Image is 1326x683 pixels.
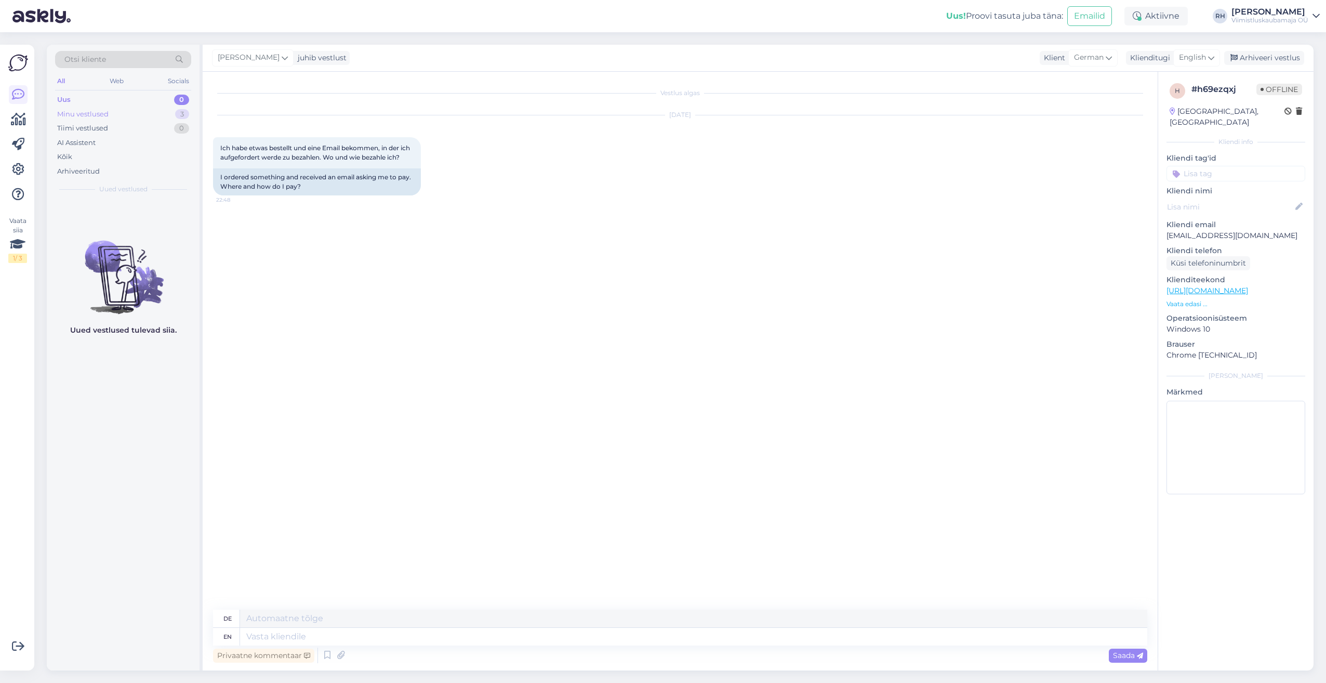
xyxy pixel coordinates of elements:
p: [EMAIL_ADDRESS][DOMAIN_NAME] [1166,230,1305,241]
input: Lisa nimi [1167,201,1293,213]
p: Vaata edasi ... [1166,299,1305,309]
div: Küsi telefoninumbrit [1166,256,1250,270]
div: de [223,610,232,627]
b: Uus! [946,11,966,21]
div: Vaata siia [8,216,27,263]
p: Operatsioonisüsteem [1166,313,1305,324]
p: Kliendi nimi [1166,186,1305,196]
p: Brauser [1166,339,1305,350]
div: Web [108,74,126,88]
div: All [55,74,67,88]
div: [PERSON_NAME] [1166,371,1305,380]
p: Uued vestlused tulevad siia. [70,325,177,336]
div: Arhiveeritud [57,166,100,177]
div: 1 / 3 [8,254,27,263]
div: AI Assistent [57,138,96,148]
div: 0 [174,95,189,105]
div: Klient [1040,52,1065,63]
div: 3 [175,109,189,120]
div: Socials [166,74,191,88]
div: Arhiveeri vestlus [1224,51,1304,65]
div: [GEOGRAPHIC_DATA], [GEOGRAPHIC_DATA] [1170,106,1284,128]
div: Proovi tasuta juba täna: [946,10,1063,22]
p: Märkmed [1166,387,1305,398]
p: Klienditeekond [1166,274,1305,285]
div: Klienditugi [1126,52,1170,63]
span: Uued vestlused [99,185,148,194]
div: [PERSON_NAME] [1231,8,1308,16]
span: Otsi kliente [64,54,106,65]
span: Ich habe etwas bestellt und eine Email bekommen, in der ich aufgefordert werde zu bezahlen. Wo un... [220,144,412,161]
span: h [1175,87,1180,95]
a: [URL][DOMAIN_NAME] [1166,286,1248,295]
div: juhib vestlust [294,52,347,63]
span: 22:48 [216,196,255,204]
p: Windows 10 [1166,324,1305,335]
div: Viimistluskaubamaja OÜ [1231,16,1308,24]
div: Kõik [57,152,72,162]
img: No chats [47,222,200,316]
p: Chrome [TECHNICAL_ID] [1166,350,1305,361]
div: 0 [174,123,189,134]
div: RH [1213,9,1227,23]
div: en [223,628,232,646]
div: Privaatne kommentaar [213,649,314,663]
span: [PERSON_NAME] [218,52,280,63]
div: I ordered something and received an email asking me to pay. Where and how do I pay? [213,168,421,195]
p: Kliendi tag'id [1166,153,1305,164]
img: Askly Logo [8,53,28,73]
span: Saada [1113,651,1143,660]
span: German [1074,52,1104,63]
p: Kliendi telefon [1166,245,1305,256]
div: Aktiivne [1124,7,1188,25]
div: # h69ezqxj [1191,83,1256,96]
span: Offline [1256,84,1302,95]
button: Emailid [1067,6,1112,26]
div: Tiimi vestlused [57,123,108,134]
input: Lisa tag [1166,166,1305,181]
div: Uus [57,95,71,105]
a: [PERSON_NAME]Viimistluskaubamaja OÜ [1231,8,1320,24]
div: Kliendi info [1166,137,1305,147]
span: English [1179,52,1206,63]
p: Kliendi email [1166,219,1305,230]
div: Vestlus algas [213,88,1147,98]
div: Minu vestlused [57,109,109,120]
div: [DATE] [213,110,1147,120]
